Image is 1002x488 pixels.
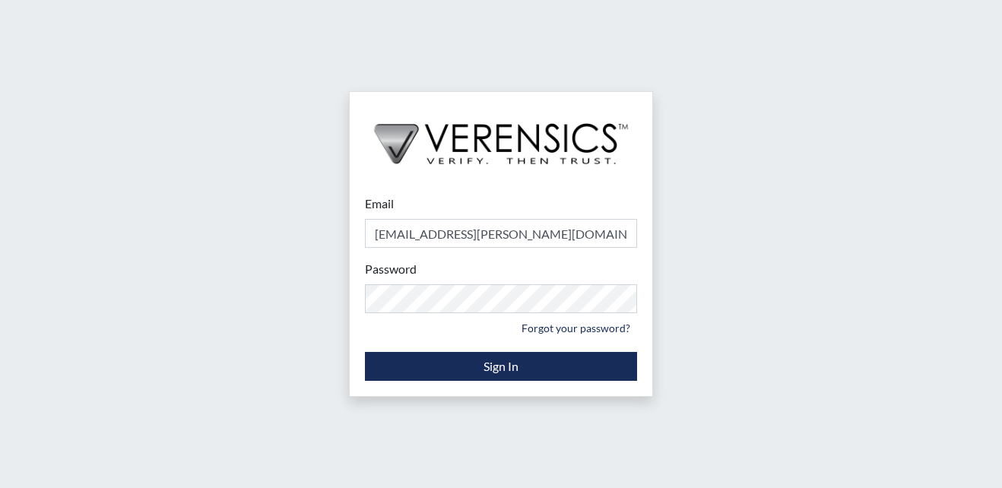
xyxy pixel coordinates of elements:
[365,219,637,248] input: Email
[365,195,394,213] label: Email
[350,92,652,180] img: logo-wide-black.2aad4157.png
[515,316,637,340] a: Forgot your password?
[365,352,637,381] button: Sign In
[365,260,417,278] label: Password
